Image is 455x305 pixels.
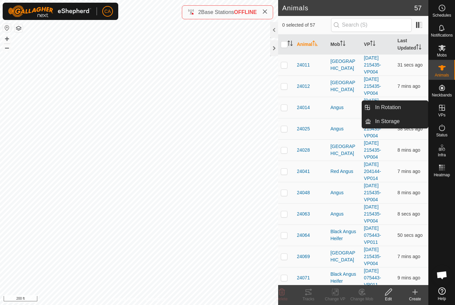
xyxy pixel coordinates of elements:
[201,9,234,15] span: Base Stations
[416,45,421,51] p-sorticon: Activate to sort
[438,297,446,301] span: Help
[340,42,345,47] p-sorticon: Activate to sort
[297,168,310,175] span: 24041
[330,249,359,263] div: [GEOGRAPHIC_DATA]
[330,168,359,175] div: Red Angus
[362,101,428,114] li: In Rotation
[375,117,400,125] span: In Storage
[364,98,381,117] a: [DATE] 215435-VP004
[198,9,201,15] span: 2
[397,147,420,153] span: 9 Sep 2025 at 3:22 am
[3,35,11,43] button: +
[330,228,359,242] div: Black Angus Heifer
[402,296,428,302] div: Create
[364,76,381,96] a: [DATE] 215435-VP004
[297,211,310,218] span: 24063
[297,232,310,239] span: 24064
[294,35,328,55] th: Animal
[15,24,23,32] button: Map Layers
[297,274,310,281] span: 24071
[297,253,310,260] span: 24069
[364,162,381,181] a: [DATE] 204144-VP014
[297,104,310,111] span: 24014
[297,83,310,90] span: 24012
[364,55,381,75] a: [DATE] 215435-VP004
[104,8,111,15] span: CA
[397,126,423,131] span: 9 Sep 2025 at 3:30 am
[432,93,452,97] span: Neckbands
[397,83,420,89] span: 9 Sep 2025 at 3:22 am
[146,296,165,302] a: Contact Us
[330,79,359,93] div: [GEOGRAPHIC_DATA]
[431,33,453,37] span: Notifications
[287,42,293,47] p-sorticon: Activate to sort
[438,113,445,117] span: VPs
[414,3,422,13] span: 57
[371,101,428,114] a: In Rotation
[330,58,359,72] div: [GEOGRAPHIC_DATA]
[361,35,395,55] th: VP
[330,211,359,218] div: Angus
[395,35,428,55] th: Last Updated
[397,232,423,238] span: 9 Sep 2025 at 3:29 am
[432,265,452,285] div: Open chat
[331,18,412,32] input: Search (S)
[364,183,381,202] a: [DATE] 215435-VP004
[330,104,359,111] div: Angus
[330,271,359,285] div: Black Angus Heifer
[435,73,449,77] span: Animals
[436,133,447,137] span: Status
[364,140,381,160] a: [DATE] 215435-VP004
[330,143,359,157] div: [GEOGRAPHIC_DATA]
[8,5,91,17] img: Gallagher Logo
[113,296,138,302] a: Privacy Policy
[348,296,375,302] div: Change Mob
[364,268,381,287] a: [DATE] 075443-VP011
[234,9,257,15] span: OFFLINE
[371,115,428,128] a: In Storage
[297,147,310,154] span: 24028
[437,53,447,57] span: Mobs
[297,62,310,69] span: 24011
[370,42,375,47] p-sorticon: Activate to sort
[397,275,420,280] span: 9 Sep 2025 at 3:21 am
[3,24,11,32] button: Reset Map
[397,190,420,195] span: 9 Sep 2025 at 3:22 am
[434,173,450,177] span: Heatmap
[362,115,428,128] li: In Storage
[328,35,361,55] th: Mob
[397,62,423,68] span: 9 Sep 2025 at 3:30 am
[438,153,446,157] span: Infra
[364,226,381,245] a: [DATE] 075443-VP011
[276,297,288,301] span: Delete
[295,296,322,302] div: Tracks
[312,42,318,47] p-sorticon: Activate to sort
[364,247,381,266] a: [DATE] 215435-VP004
[397,169,420,174] span: 9 Sep 2025 at 3:23 am
[330,189,359,196] div: Angus
[397,211,420,217] span: 9 Sep 2025 at 3:30 am
[322,296,348,302] div: Change VP
[375,296,402,302] div: Edit
[375,103,401,111] span: In Rotation
[3,44,11,52] button: –
[282,22,331,29] span: 0 selected of 57
[429,285,455,303] a: Help
[282,4,414,12] h2: Animals
[297,189,310,196] span: 24048
[297,125,310,132] span: 24025
[397,254,420,259] span: 9 Sep 2025 at 3:23 am
[364,119,381,138] a: [DATE] 215435-VP004
[364,204,381,224] a: [DATE] 215435-VP004
[330,125,359,132] div: Angus
[432,13,451,17] span: Schedules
